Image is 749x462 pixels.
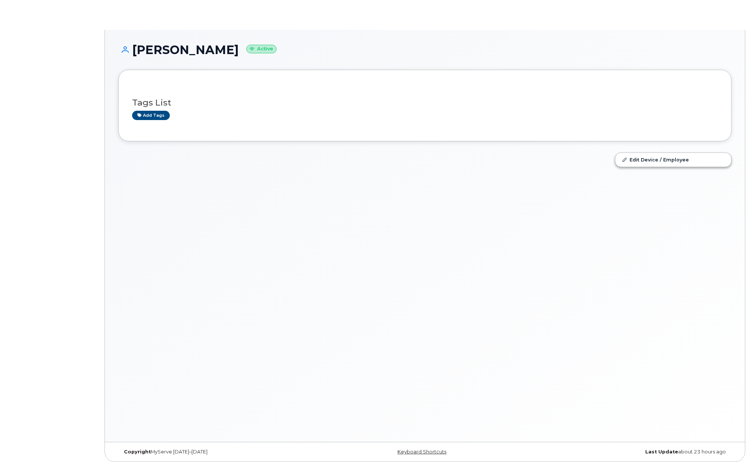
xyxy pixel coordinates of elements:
a: Add tags [132,111,170,120]
a: Edit Device / Employee [615,153,731,166]
h3: Tags List [132,98,718,107]
div: MyServe [DATE]–[DATE] [118,449,323,455]
div: about 23 hours ago [527,449,731,455]
a: Keyboard Shortcuts [397,449,446,455]
strong: Last Update [645,449,678,455]
h1: [PERSON_NAME] [118,43,731,56]
small: Active [246,45,277,53]
strong: Copyright [124,449,151,455]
